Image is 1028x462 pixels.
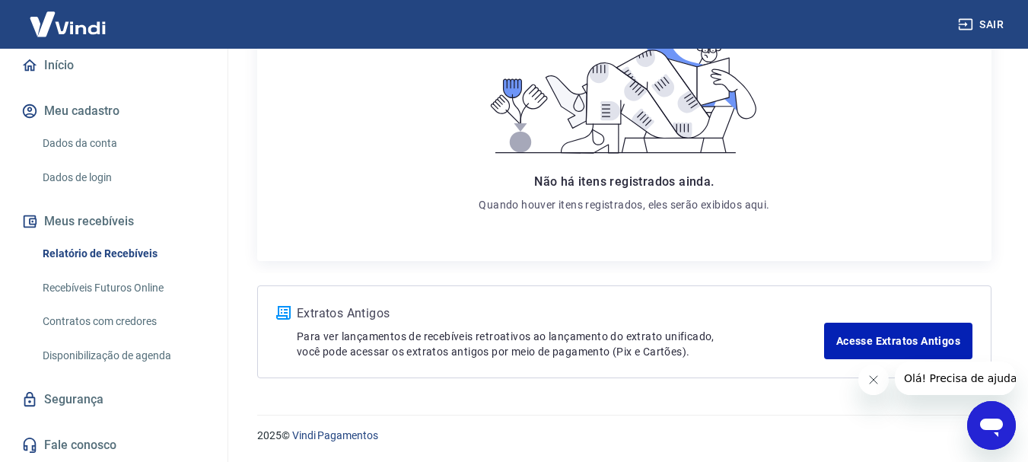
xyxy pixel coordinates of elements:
p: Quando houver itens registrados, eles serão exibidos aqui. [479,197,769,212]
a: Segurança [18,383,209,416]
p: Para ver lançamentos de recebíveis retroativos ao lançamento do extrato unificado, você pode aces... [297,329,824,359]
a: Contratos com credores [37,306,209,337]
button: Meu cadastro [18,94,209,128]
span: Olá! Precisa de ajuda? [9,11,128,23]
a: Recebíveis Futuros Online [37,272,209,304]
iframe: Mensagem da empresa [895,362,1016,395]
button: Meus recebíveis [18,205,209,238]
a: Relatório de Recebíveis [37,238,209,269]
a: Acesse Extratos Antigos [824,323,972,359]
iframe: Botão para abrir a janela de mensagens [967,401,1016,450]
p: Extratos Antigos [297,304,824,323]
iframe: Fechar mensagem [858,365,889,395]
a: Dados da conta [37,128,209,159]
img: Vindi [18,1,117,47]
button: Sair [955,11,1010,39]
a: Fale conosco [18,429,209,462]
a: Dados de login [37,162,209,193]
a: Disponibilização de agenda [37,340,209,371]
img: ícone [276,306,291,320]
span: Não há itens registrados ainda. [534,174,714,189]
p: 2025 © [257,428,991,444]
a: Início [18,49,209,82]
a: Vindi Pagamentos [292,429,378,441]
